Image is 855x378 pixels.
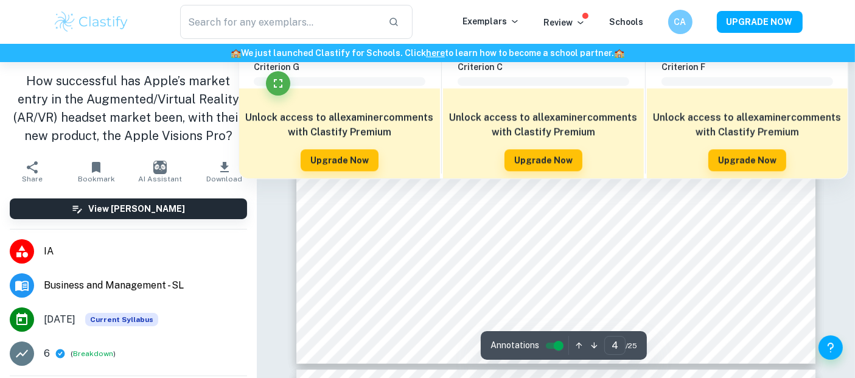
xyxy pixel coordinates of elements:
[668,10,693,34] button: CA
[426,48,445,58] a: here
[10,198,247,219] button: View [PERSON_NAME]
[626,340,637,351] span: / 25
[85,313,158,326] span: Current Syllabus
[449,110,638,139] h6: Unlock access to all examiner comments with Clastify Premium
[266,71,290,96] button: Fullscreen
[10,72,247,145] h1: How successful has Apple’s market entry in the Augmented/Virtual Reality (AR/VR) headset market b...
[44,346,50,361] p: 6
[653,110,842,139] h6: Unlock access to all examiner comments with Clastify Premium
[490,339,539,352] span: Annotations
[44,244,247,259] span: IA
[153,161,167,174] img: AI Assistant
[206,175,242,183] span: Download
[2,46,853,60] h6: We just launched Clastify for Schools. Click to learn how to become a school partner.
[44,312,75,327] span: [DATE]
[78,175,115,183] span: Bookmark
[192,155,256,189] button: Download
[458,60,639,74] h6: Criterion C
[504,149,582,171] button: Upgrade Now
[610,17,644,27] a: Schools
[73,348,113,359] button: Breakdown
[22,175,43,183] span: Share
[463,15,520,28] p: Exemplars
[180,5,379,39] input: Search for any exemplars...
[614,48,624,58] span: 🏫
[44,278,247,293] span: Business and Management - SL
[544,16,585,29] p: Review
[673,15,687,29] h6: CA
[245,110,434,139] h6: Unlock access to all examiner comments with Clastify Premium
[661,60,843,74] h6: Criterion F
[301,149,379,171] button: Upgrade Now
[231,48,241,58] span: 🏫
[254,60,435,74] h6: Criterion G
[717,11,803,33] button: UPGRADE NOW
[71,348,116,360] span: ( )
[85,313,158,326] div: This exemplar is based on the current syllabus. Feel free to refer to it for inspiration/ideas wh...
[138,175,182,183] span: AI Assistant
[708,149,786,171] button: Upgrade Now
[818,335,843,360] button: Help and Feedback
[64,155,128,189] button: Bookmark
[128,155,192,189] button: AI Assistant
[53,10,130,34] img: Clastify logo
[88,202,185,215] h6: View [PERSON_NAME]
